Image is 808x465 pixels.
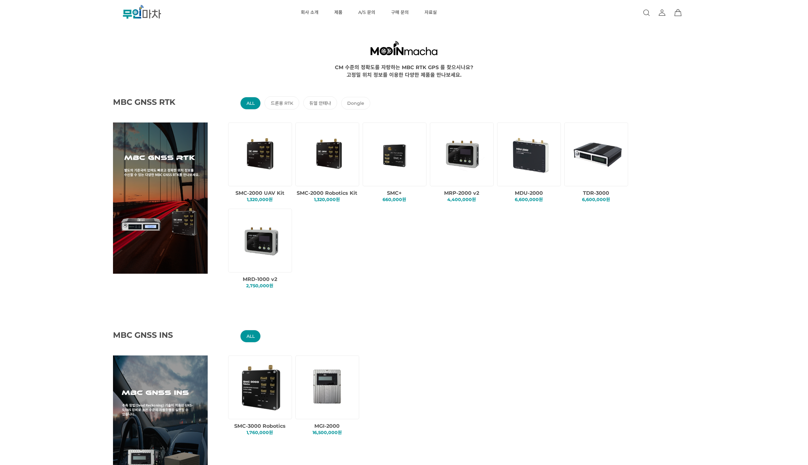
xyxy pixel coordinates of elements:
[303,96,337,110] li: 듀얼 안테나
[314,197,340,202] span: 1,320,000원
[113,122,208,274] img: main_GNSS_RTK.png
[113,97,192,107] span: MBC GNSS RTK
[240,330,261,343] li: ALL
[369,127,423,181] img: f8268eb516eb82712c4b199d88f6799e.png
[447,197,476,202] span: 4,400,000원
[515,197,543,202] span: 6,600,000원
[515,190,543,196] span: MDU-2000
[234,213,288,267] img: 74693795f3d35c287560ef585fd79621.png
[383,197,406,202] span: 660,000원
[297,190,357,196] span: SMC-2000 Robotics Kit
[301,127,355,181] img: dd1389de6ba74b56ed1c86d804b0ca77.png
[247,197,273,202] span: 1,320,000원
[235,190,284,196] span: SMC-2000 UAV Kit
[503,127,557,181] img: 6483618fc6c74fd86d4df014c1d99106.png
[312,430,342,435] span: 16,500,000원
[247,430,273,435] span: 1,760,000원
[234,360,288,414] img: c7e238774e5180ddedaee608f1e40e55.png
[234,127,288,181] img: 1ee78b6ef8b89e123d6f4d8a617f2cc2.png
[583,190,609,196] span: TDR-3000
[341,97,371,110] li: Dongle
[301,360,355,414] img: 75edcddac6e7008a6a39aba9a4d77e54.png
[243,276,277,282] span: MRD-1000 v2
[570,127,624,181] img: 29e1ed50bec2d2c3d08ab21b2fffb945.png
[387,190,402,196] span: SMC+
[436,127,490,181] img: 9b9ab8696318a90dfe4e969267b5ed87.png
[246,283,273,289] span: 2,750,000원
[314,423,340,429] span: MGI-2000
[234,423,286,429] span: SMC-3000 Robotics
[264,96,299,110] li: 드론용 RTK
[240,97,261,110] li: ALL
[32,63,775,78] div: CM 수준의 정확도를 자랑하는 MBC RTK GPS 를 찾으시나요? 고정밀 위치 정보를 이용한 다양한 제품을 만나보세요.
[582,197,610,202] span: 6,600,000원
[444,190,479,196] span: MRP-2000 v2
[113,330,192,340] span: MBC GNSS INS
